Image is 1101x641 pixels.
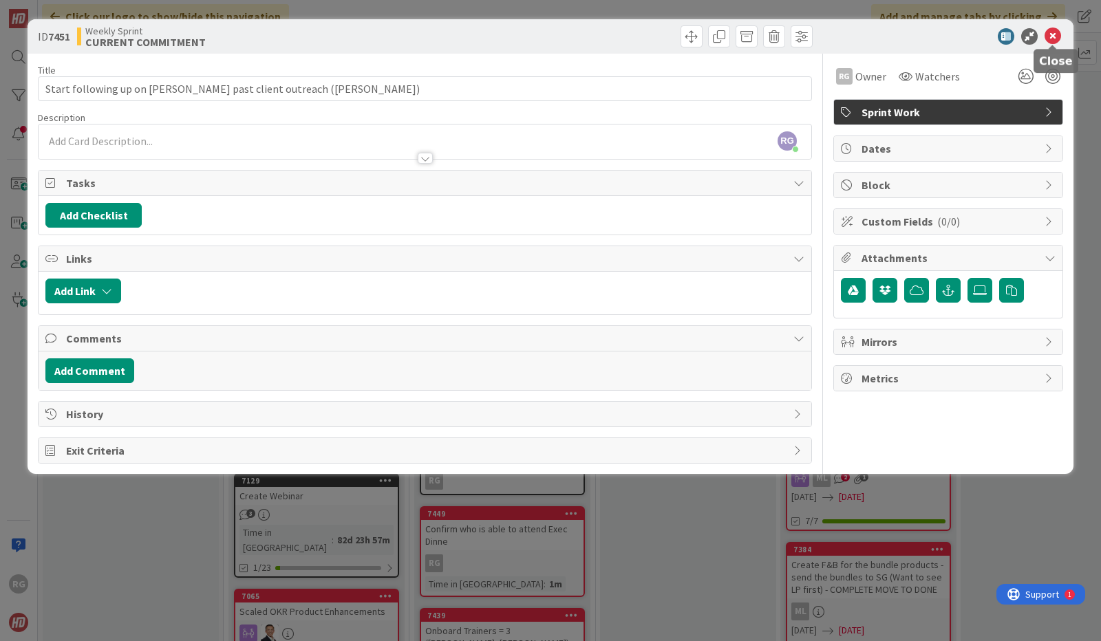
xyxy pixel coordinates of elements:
span: ( 0/0 ) [937,215,960,228]
div: 1 [72,6,75,17]
b: 7451 [48,30,70,43]
label: Title [38,64,56,76]
span: Attachments [862,250,1038,266]
h5: Close [1039,54,1073,67]
button: Add Link [45,279,121,303]
div: RG [836,68,853,85]
span: Dates [862,140,1038,157]
span: Description [38,111,85,124]
span: History [66,406,787,422]
span: Mirrors [862,334,1038,350]
button: Add Checklist [45,203,142,228]
span: Block [862,177,1038,193]
span: Comments [66,330,787,347]
span: Sprint Work [862,104,1038,120]
span: ID [38,28,70,45]
input: type card name here... [38,76,812,101]
span: Support [29,2,63,19]
span: RG [778,131,797,151]
b: CURRENT COMMITMENT [85,36,206,47]
button: Add Comment [45,358,134,383]
span: Custom Fields [862,213,1038,230]
span: Tasks [66,175,787,191]
span: Exit Criteria [66,442,787,459]
span: Weekly Sprint [85,25,206,36]
span: Metrics [862,370,1038,387]
span: Links [66,250,787,267]
span: Owner [855,68,886,85]
span: Watchers [915,68,960,85]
